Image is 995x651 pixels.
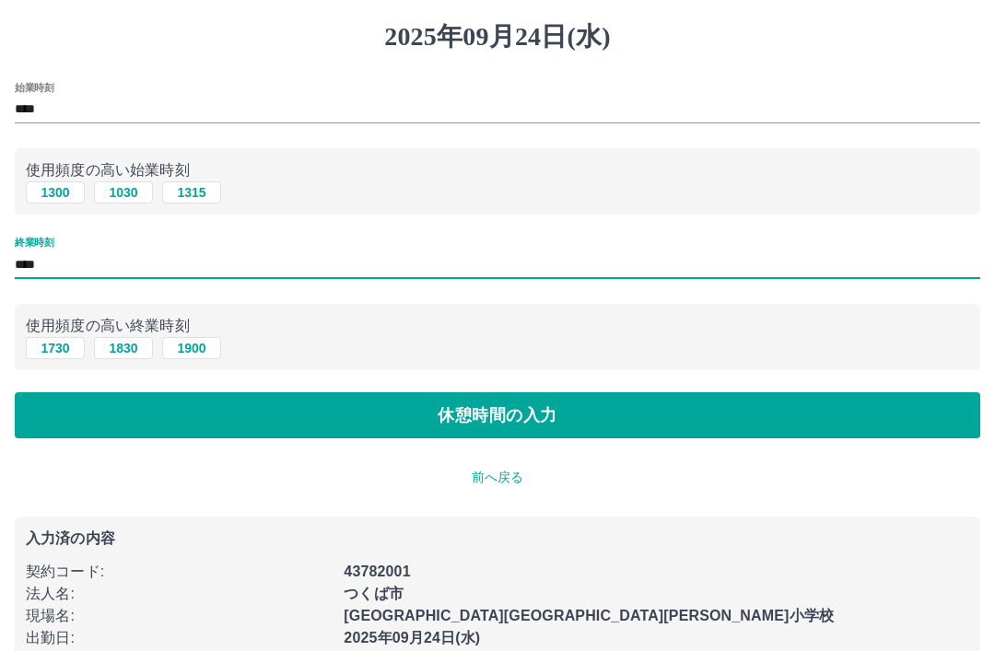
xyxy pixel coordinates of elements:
p: 契約コード : [26,561,333,583]
button: 1315 [162,181,221,203]
b: つくば市 [344,586,404,601]
p: 前へ戻る [15,468,980,487]
p: 出勤日 : [26,627,333,649]
b: 2025年09月24日(水) [344,630,480,645]
button: 1830 [94,337,153,359]
p: 使用頻度の高い終業時刻 [26,315,969,337]
h1: 2025年09月24日(水) [15,21,980,52]
p: 入力済の内容 [26,531,969,546]
button: 1900 [162,337,221,359]
button: 1030 [94,181,153,203]
label: 終業時刻 [15,236,53,250]
b: [GEOGRAPHIC_DATA][GEOGRAPHIC_DATA][PERSON_NAME]小学校 [344,608,834,623]
button: 1300 [26,181,85,203]
button: 1730 [26,337,85,359]
p: 使用頻度の高い始業時刻 [26,159,969,181]
b: 43782001 [344,564,410,579]
label: 始業時刻 [15,80,53,94]
button: 休憩時間の入力 [15,392,980,438]
p: 現場名 : [26,605,333,627]
p: 法人名 : [26,583,333,605]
